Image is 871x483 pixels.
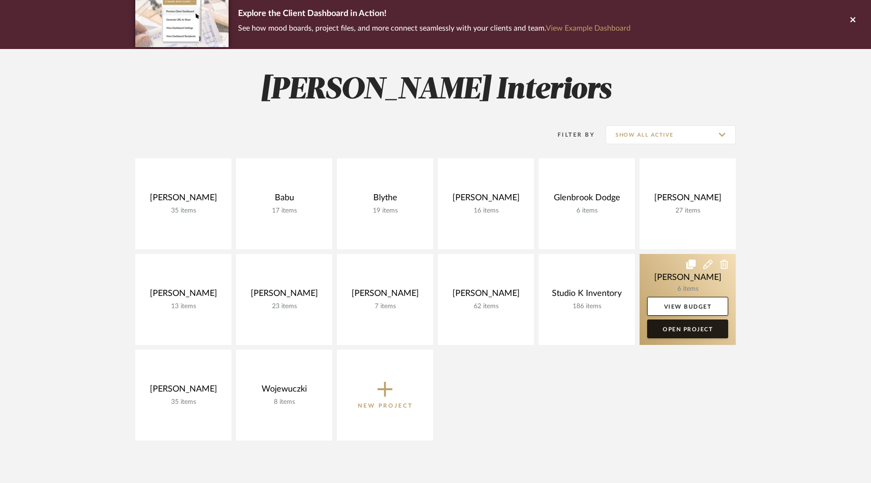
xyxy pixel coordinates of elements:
[143,207,224,215] div: 35 items
[345,193,426,207] div: Blythe
[143,303,224,311] div: 13 items
[143,193,224,207] div: [PERSON_NAME]
[358,401,413,410] p: New Project
[345,303,426,311] div: 7 items
[345,288,426,303] div: [PERSON_NAME]
[546,303,627,311] div: 186 items
[647,319,728,338] a: Open Project
[244,398,325,406] div: 8 items
[244,193,325,207] div: Babu
[244,207,325,215] div: 17 items
[647,207,728,215] div: 27 items
[546,25,631,32] a: View Example Dashboard
[143,398,224,406] div: 35 items
[445,193,526,207] div: [PERSON_NAME]
[244,303,325,311] div: 23 items
[143,288,224,303] div: [PERSON_NAME]
[244,384,325,398] div: Wojewuczki
[143,384,224,398] div: [PERSON_NAME]
[647,193,728,207] div: [PERSON_NAME]
[545,130,595,139] div: Filter By
[238,7,631,22] p: Explore the Client Dashboard in Action!
[337,350,433,441] button: New Project
[546,207,627,215] div: 6 items
[546,193,627,207] div: Glenbrook Dodge
[445,207,526,215] div: 16 items
[345,207,426,215] div: 19 items
[238,22,631,35] p: See how mood boards, project files, and more connect seamlessly with your clients and team.
[647,297,728,316] a: View Budget
[546,288,627,303] div: Studio K Inventory
[96,73,775,108] h2: [PERSON_NAME] Interiors
[445,288,526,303] div: [PERSON_NAME]
[445,303,526,311] div: 62 items
[244,288,325,303] div: [PERSON_NAME]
